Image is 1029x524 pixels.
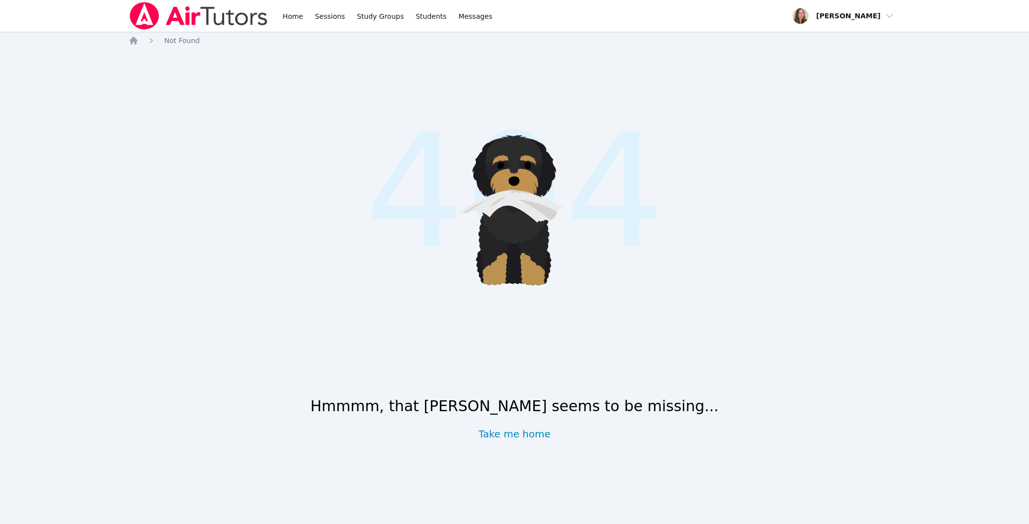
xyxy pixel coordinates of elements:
span: Messages [459,11,493,21]
nav: Breadcrumb [129,36,900,46]
h1: Hmmmm, that [PERSON_NAME] seems to be missing... [310,397,718,415]
span: 404 [365,74,664,310]
span: Not Found [164,37,200,45]
a: Take me home [478,427,551,441]
a: Not Found [164,36,200,46]
img: Air Tutors [129,2,269,30]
